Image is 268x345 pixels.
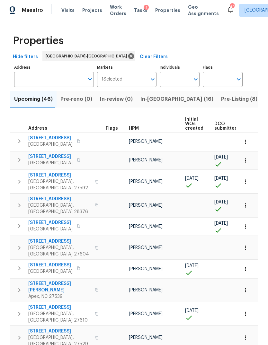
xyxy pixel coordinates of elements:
span: HPM [129,126,139,131]
span: [GEOGRAPHIC_DATA]-[GEOGRAPHIC_DATA] [46,53,130,59]
div: 1 [144,5,149,11]
span: [PERSON_NAME] [129,203,163,208]
span: [GEOGRAPHIC_DATA] [28,160,73,166]
span: [GEOGRAPHIC_DATA] [28,226,73,232]
button: Open [234,75,243,84]
span: [PERSON_NAME] [129,224,163,229]
span: [PERSON_NAME] [129,312,163,316]
span: Properties [13,38,64,44]
span: [PERSON_NAME] [129,246,163,250]
span: [DATE] [214,155,228,160]
label: Individuals [160,65,200,69]
span: Pre-Listing (8) [221,95,257,104]
span: [PERSON_NAME] [129,179,163,184]
span: Clear Filters [140,53,168,61]
span: Geo Assignments [188,4,219,17]
span: Initial WOs created [185,117,203,131]
span: [PERSON_NAME] [129,267,163,271]
span: [STREET_ADDRESS][PERSON_NAME] [28,280,91,293]
span: [STREET_ADDRESS] [28,220,73,226]
label: Flags [203,65,243,69]
span: [STREET_ADDRESS] [28,172,91,178]
span: [DATE] [185,263,199,268]
span: In-review (0) [100,95,133,104]
span: Projects [82,7,102,13]
span: [PERSON_NAME] [129,158,163,162]
span: [STREET_ADDRESS] [28,135,73,141]
span: Address [28,126,47,131]
span: Flags [106,126,118,131]
span: Apex, NC 27539 [28,293,91,300]
span: Maestro [22,7,43,13]
span: DCO submitted [214,122,237,131]
span: [GEOGRAPHIC_DATA] [28,268,73,275]
button: Clear Filters [137,51,170,63]
button: Open [85,75,94,84]
span: In-[GEOGRAPHIC_DATA] (16) [140,95,213,104]
div: 40 [230,4,234,10]
span: Upcoming (46) [14,95,53,104]
label: Address [14,65,94,69]
span: Work Orders [110,4,126,17]
span: [DATE] [214,200,228,204]
span: Pre-reno (0) [60,95,92,104]
span: [STREET_ADDRESS] [28,328,91,334]
span: [PERSON_NAME] [129,335,163,340]
span: Hide filters [13,53,38,61]
span: [GEOGRAPHIC_DATA], [GEOGRAPHIC_DATA] 27592 [28,178,91,191]
span: [GEOGRAPHIC_DATA] [28,141,73,148]
span: Tasks [134,8,147,13]
div: [GEOGRAPHIC_DATA]-[GEOGRAPHIC_DATA] [42,51,135,61]
span: [STREET_ADDRESS] [28,153,73,160]
button: Open [191,75,200,84]
span: [DATE] [185,308,199,313]
span: Properties [155,7,180,13]
span: [DATE] [214,221,228,226]
span: [PERSON_NAME] [129,139,163,144]
span: [STREET_ADDRESS] [28,262,73,268]
button: Open [148,75,157,84]
span: Visits [61,7,75,13]
span: [DATE] [185,176,199,181]
span: [STREET_ADDRESS] [28,238,91,245]
span: [GEOGRAPHIC_DATA], [GEOGRAPHIC_DATA] 27610 [28,311,91,323]
span: [PERSON_NAME] [129,288,163,292]
button: Hide filters [10,51,40,63]
span: [STREET_ADDRESS] [28,196,91,202]
span: [STREET_ADDRESS] [28,304,91,311]
span: [GEOGRAPHIC_DATA], [GEOGRAPHIC_DATA] 28376 [28,202,91,215]
span: [DATE] [214,176,228,181]
span: [GEOGRAPHIC_DATA], [GEOGRAPHIC_DATA] 27604 [28,245,91,257]
label: Markets [97,65,157,69]
span: 1 Selected [102,77,122,82]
